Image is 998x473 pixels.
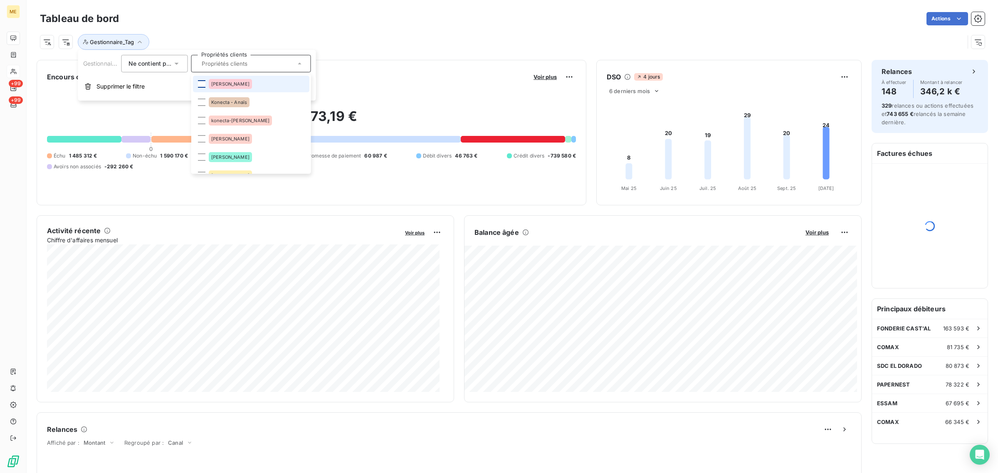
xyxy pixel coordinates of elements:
[69,152,97,160] span: 1 485 312 €
[970,445,990,465] div: Open Intercom Messenger
[211,118,269,123] span: konecta-[PERSON_NAME]
[78,34,149,50] button: Gestionnaire_Tag
[474,227,519,237] h6: Balance âgée
[882,67,912,76] h6: Relances
[54,152,66,160] span: Échu
[47,424,77,434] h6: Relances
[84,439,105,446] span: Montant
[548,152,576,160] span: -739 580 €
[946,381,969,388] span: 78 322 €
[877,400,897,406] span: ESSAM
[211,155,249,160] span: [PERSON_NAME]
[699,185,716,191] tspan: Juil. 25
[531,73,559,81] button: Voir plus
[872,299,988,319] h6: Principaux débiteurs
[104,163,133,170] span: -292 260 €
[306,152,361,160] span: Promesse de paiement
[609,88,650,94] span: 6 derniers mois
[364,152,387,160] span: 60 987 €
[882,80,907,85] span: À effectuer
[818,185,834,191] tspan: [DATE]
[47,72,94,82] h6: Encours client
[805,229,829,236] span: Voir plus
[943,325,969,332] span: 163 593 €
[877,325,931,332] span: FONDERIE CAST'AL
[887,111,913,117] span: 743 655 €
[423,152,452,160] span: Débit divers
[54,163,101,170] span: Avoirs non associés
[9,80,23,87] span: +99
[882,85,907,98] h4: 148
[211,81,249,86] span: [PERSON_NAME]
[198,60,296,67] input: Propriétés clients
[926,12,968,25] button: Actions
[211,136,249,141] span: [PERSON_NAME]
[777,185,796,191] tspan: Sept. 25
[7,5,20,18] div: ME
[455,152,477,160] span: 46 763 €
[78,77,316,96] button: Supprimer le filtre
[607,72,621,82] h6: DSO
[945,419,969,425] span: 66 345 €
[920,85,963,98] h4: 346,2 k €
[872,143,988,163] h6: Factures échues
[124,439,164,446] span: Regroupé par :
[947,344,969,350] span: 81 735 €
[405,230,425,236] span: Voir plus
[40,11,119,26] h3: Tableau de bord
[877,362,922,369] span: SDC EL DORADO
[83,60,130,67] span: Gestionnaire_Tag
[660,185,677,191] tspan: Juin 25
[160,152,188,160] span: 1 590 170 €
[47,236,399,244] span: Chiffre d'affaires mensuel
[96,82,145,91] span: Supprimer le filtre
[403,229,427,236] button: Voir plus
[7,455,20,468] img: Logo LeanPay
[738,185,756,191] tspan: Août 25
[133,152,157,160] span: Non-échu
[211,100,247,105] span: Konecta - Anaïs
[534,74,557,80] span: Voir plus
[877,344,899,350] span: COMAX
[621,185,637,191] tspan: Mai 25
[514,152,545,160] span: Crédit divers
[946,400,969,406] span: 67 695 €
[47,226,101,236] h6: Activité récente
[877,419,899,425] span: COMAX
[803,229,831,236] button: Voir plus
[149,145,153,152] span: 0
[211,173,249,178] span: [PERSON_NAME]
[128,60,173,67] span: Ne contient pas
[634,73,662,81] span: 4 jours
[90,39,134,45] span: Gestionnaire_Tag
[946,362,969,369] span: 80 873 €
[168,439,183,446] span: Canal
[47,108,576,133] h2: 3 191 373,19 €
[9,96,23,104] span: +99
[877,381,910,388] span: PAPERNEST
[47,439,79,446] span: Affiché par :
[882,102,973,126] span: relances ou actions effectuées et relancés la semaine dernière.
[920,80,963,85] span: Montant à relancer
[882,102,892,109] span: 329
